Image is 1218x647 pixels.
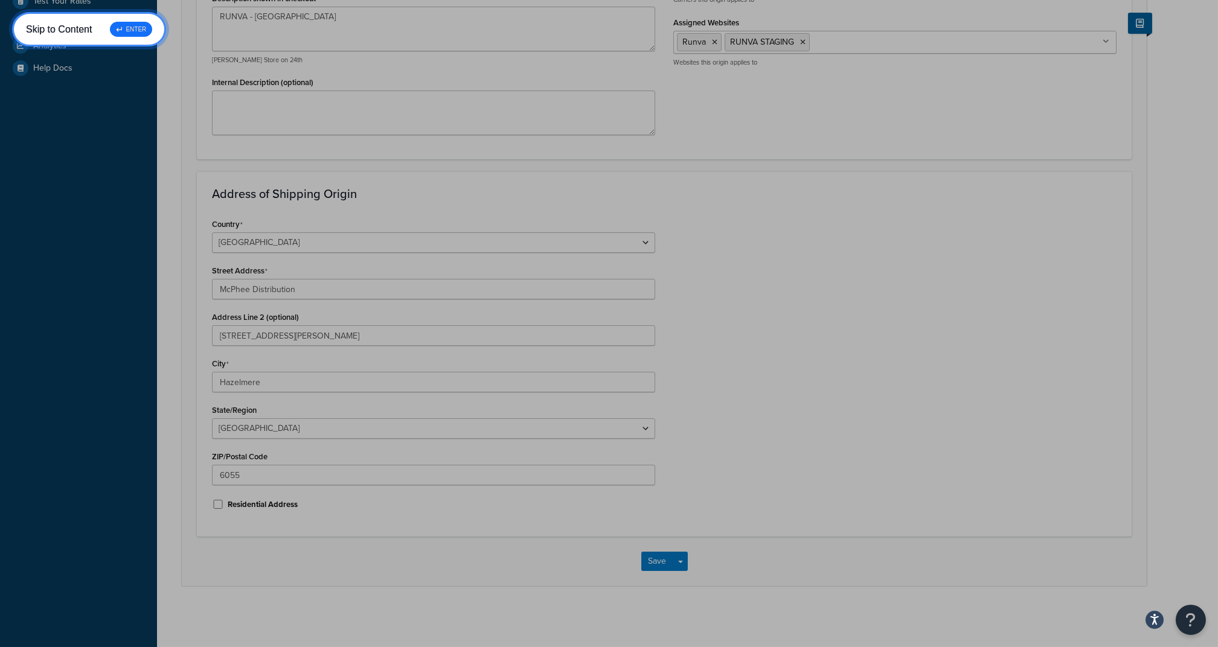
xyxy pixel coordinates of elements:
label: Country [212,220,243,229]
span: RUNVA STAGING [730,36,794,48]
label: ZIP/Postal Code [212,452,268,461]
span: Analytics [33,41,66,51]
button: Show Help Docs [1128,13,1152,34]
a: Marketplace [9,13,148,34]
p: Websites this origin applies to [673,58,1117,67]
textarea: RUNVA - [GEOGRAPHIC_DATA] [212,7,655,51]
label: State/Region [212,406,257,415]
label: Internal Description (optional) [212,78,313,87]
button: Save [641,552,674,571]
p: [PERSON_NAME] Store on 24th [212,56,655,65]
span: Runva [682,36,706,48]
a: Help Docs [9,57,148,79]
span: Help Docs [33,63,72,74]
h3: Address of Shipping Origin [212,187,1117,200]
a: Analytics [9,35,148,57]
button: Open Resource Center [1176,605,1206,635]
label: Assigned Websites [673,18,739,27]
label: Address Line 2 (optional) [212,313,299,322]
label: Residential Address [228,499,298,510]
label: City [212,359,229,369]
label: Street Address [212,266,268,276]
